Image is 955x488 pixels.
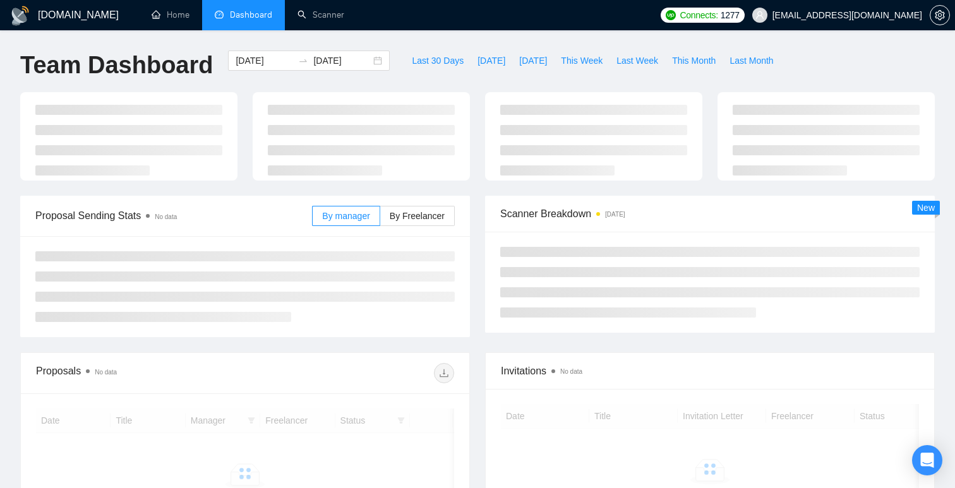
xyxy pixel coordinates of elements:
[155,213,177,220] span: No data
[605,211,625,218] time: [DATE]
[230,9,272,20] span: Dashboard
[917,203,935,213] span: New
[95,369,117,376] span: No data
[313,54,371,68] input: End date
[554,51,610,71] button: This Week
[501,363,919,379] span: Invitations
[672,54,716,68] span: This Month
[20,51,213,80] h1: Team Dashboard
[298,56,308,66] span: to
[10,6,30,26] img: logo
[912,445,942,475] div: Open Intercom Messenger
[298,56,308,66] span: swap-right
[215,10,224,19] span: dashboard
[680,8,718,22] span: Connects:
[666,10,676,20] img: upwork-logo.png
[35,208,312,223] span: Proposal Sending Stats
[730,54,773,68] span: Last Month
[322,211,369,221] span: By manager
[390,211,445,221] span: By Freelancer
[665,51,723,71] button: This Month
[519,54,547,68] span: [DATE]
[236,54,293,68] input: Start date
[930,10,950,20] a: setting
[930,5,950,25] button: setting
[616,54,658,68] span: Last Week
[610,51,665,71] button: Last Week
[412,54,464,68] span: Last 30 Days
[297,9,344,20] a: searchScanner
[721,8,740,22] span: 1277
[152,9,189,20] a: homeHome
[512,51,554,71] button: [DATE]
[560,368,582,375] span: No data
[561,54,603,68] span: This Week
[477,54,505,68] span: [DATE]
[755,11,764,20] span: user
[723,51,780,71] button: Last Month
[930,10,949,20] span: setting
[36,363,245,383] div: Proposals
[405,51,471,71] button: Last 30 Days
[500,206,920,222] span: Scanner Breakdown
[471,51,512,71] button: [DATE]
